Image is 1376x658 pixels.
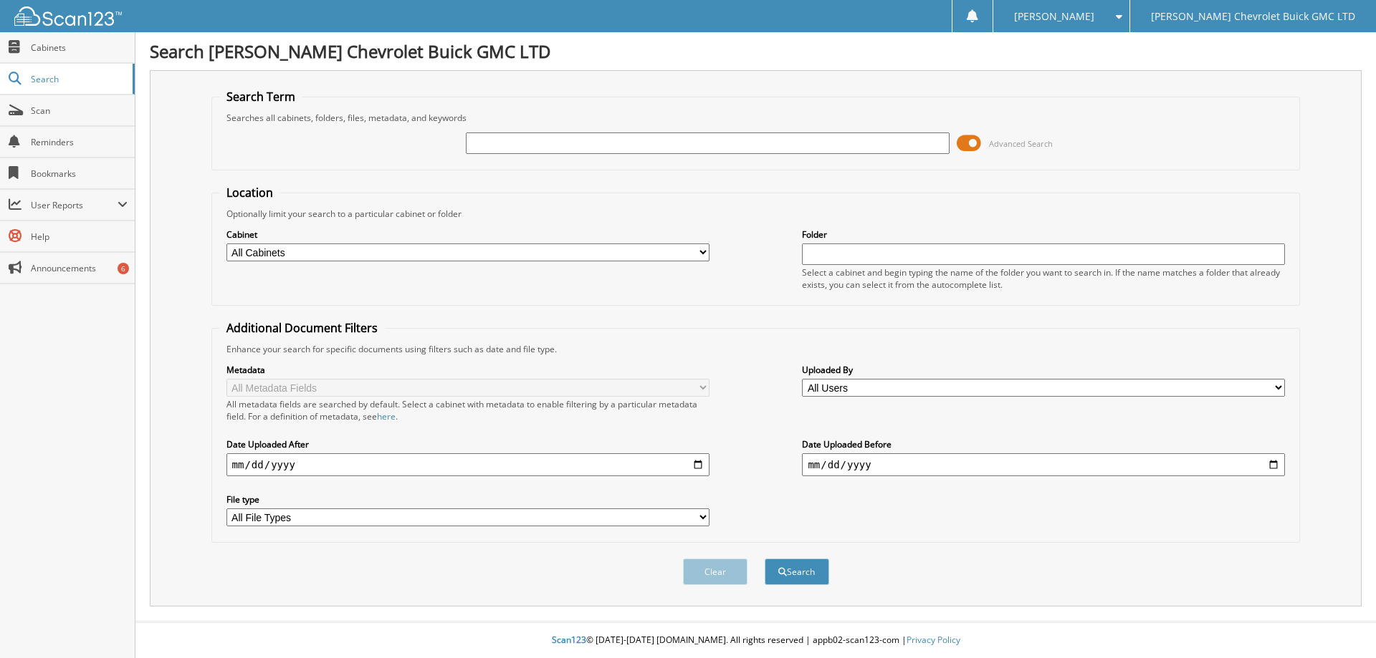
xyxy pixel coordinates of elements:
h1: Search [PERSON_NAME] Chevrolet Buick GMC LTD [150,39,1362,63]
div: Enhance your search for specific documents using filters such as date and file type. [219,343,1293,355]
label: Date Uploaded Before [802,438,1285,450]
label: Cabinet [226,228,709,241]
a: here [377,410,396,422]
span: Advanced Search [989,138,1053,149]
span: Scan [31,105,128,117]
span: Reminders [31,136,128,148]
input: end [802,453,1285,476]
span: [PERSON_NAME] [1014,12,1094,21]
div: © [DATE]-[DATE] [DOMAIN_NAME]. All rights reserved | appb02-scan123-com | [135,623,1376,658]
span: Help [31,231,128,243]
span: Search [31,73,125,85]
span: Scan123 [552,634,586,646]
legend: Additional Document Filters [219,320,385,336]
div: Optionally limit your search to a particular cabinet or folder [219,208,1293,220]
div: Searches all cabinets, folders, files, metadata, and keywords [219,112,1293,124]
label: Metadata [226,364,709,376]
legend: Search Term [219,89,302,105]
img: scan123-logo-white.svg [14,6,122,26]
span: Announcements [31,262,128,274]
label: Uploaded By [802,364,1285,376]
div: Select a cabinet and begin typing the name of the folder you want to search in. If the name match... [802,266,1285,291]
div: All metadata fields are searched by default. Select a cabinet with metadata to enable filtering b... [226,398,709,422]
span: User Reports [31,199,118,211]
span: [PERSON_NAME] Chevrolet Buick GMC LTD [1151,12,1355,21]
label: File type [226,493,709,505]
button: Search [765,558,829,585]
legend: Location [219,185,280,200]
span: Cabinets [31,42,128,54]
button: Clear [683,558,747,585]
span: Bookmarks [31,168,128,180]
input: start [226,453,709,476]
label: Date Uploaded After [226,438,709,450]
div: 6 [118,263,129,274]
a: Privacy Policy [907,634,960,646]
label: Folder [802,228,1285,241]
